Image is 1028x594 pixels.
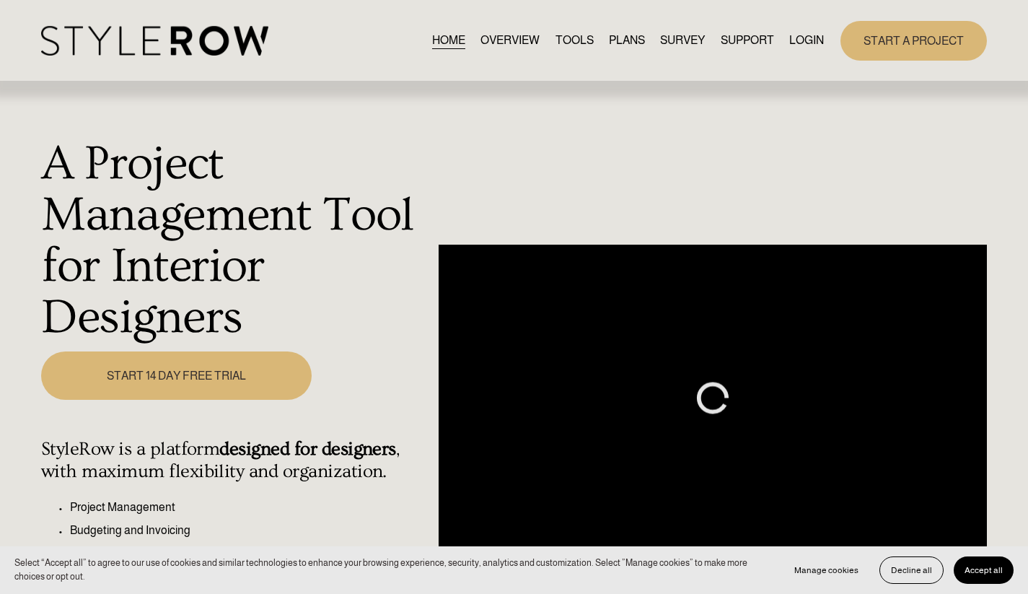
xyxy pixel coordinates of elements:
a: TOOLS [555,31,594,51]
p: Client Presentation Dashboard [70,545,431,562]
strong: designed for designers [219,438,395,460]
span: SUPPORT [721,32,774,49]
button: Manage cookies [783,556,869,584]
h1: A Project Management Tool for Interior Designers [41,139,431,344]
a: START A PROJECT [840,21,987,61]
a: SURVEY [660,31,705,51]
a: OVERVIEW [480,31,540,51]
a: LOGIN [789,31,824,51]
a: PLANS [609,31,645,51]
a: folder dropdown [721,31,774,51]
a: START 14 DAY FREE TRIAL [41,351,312,400]
button: Decline all [879,556,944,584]
p: Budgeting and Invoicing [70,522,431,539]
span: Decline all [891,565,932,575]
button: Accept all [954,556,1014,584]
a: HOME [432,31,465,51]
span: Accept all [965,565,1003,575]
p: Project Management [70,499,431,516]
p: Select “Accept all” to agree to our use of cookies and similar technologies to enhance your brows... [14,556,769,584]
h4: StyleRow is a platform , with maximum flexibility and organization. [41,438,431,483]
span: Manage cookies [794,565,858,575]
img: StyleRow [41,26,268,56]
